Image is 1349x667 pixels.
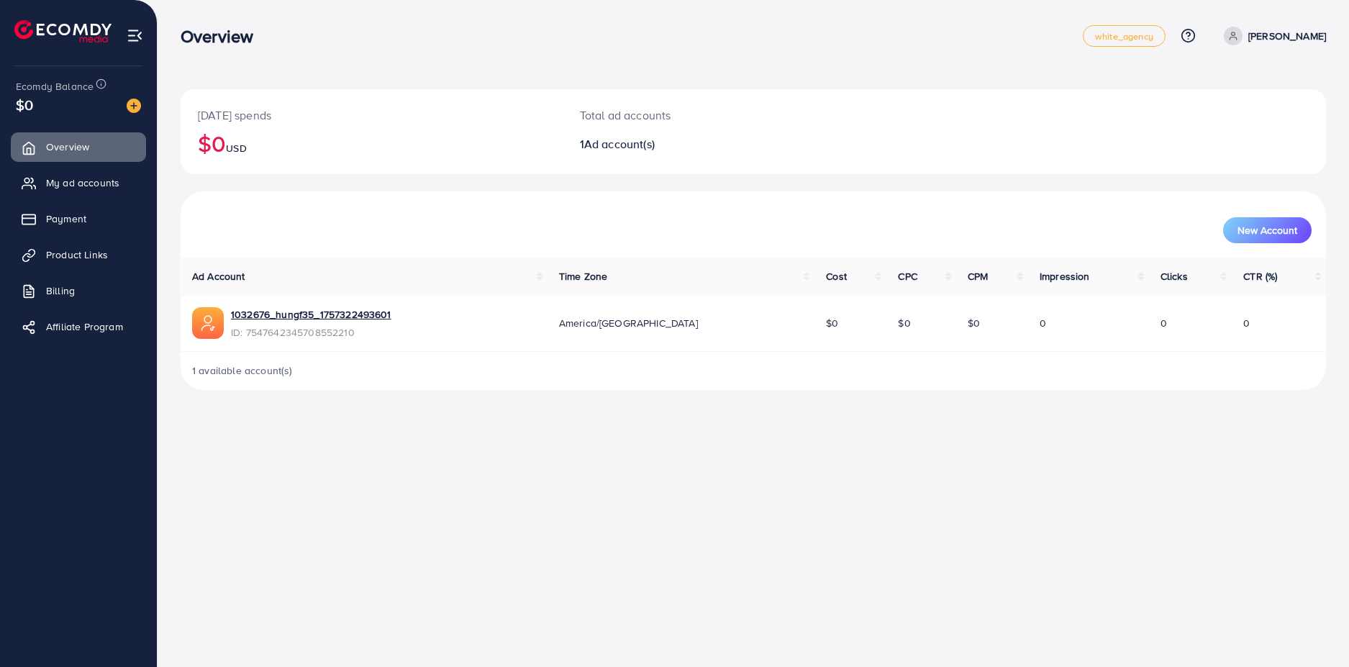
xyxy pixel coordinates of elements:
[1218,27,1326,45] a: [PERSON_NAME]
[198,130,545,157] h2: $0
[968,316,980,330] span: $0
[127,99,141,113] img: image
[968,269,988,283] span: CPM
[226,141,246,155] span: USD
[11,240,146,269] a: Product Links
[14,20,112,42] img: logo
[1237,225,1297,235] span: New Account
[11,276,146,305] a: Billing
[1248,27,1326,45] p: [PERSON_NAME]
[16,79,94,94] span: Ecomdy Balance
[580,106,832,124] p: Total ad accounts
[1223,217,1312,243] button: New Account
[231,307,391,322] a: 1032676_hungf35_1757322493601
[1040,316,1046,330] span: 0
[231,325,391,340] span: ID: 7547642345708552210
[1160,269,1188,283] span: Clicks
[898,269,917,283] span: CPC
[826,316,838,330] span: $0
[1040,269,1090,283] span: Impression
[192,269,245,283] span: Ad Account
[1160,316,1167,330] span: 0
[181,26,265,47] h3: Overview
[898,316,910,330] span: $0
[1095,32,1153,41] span: white_agency
[559,269,607,283] span: Time Zone
[46,283,75,298] span: Billing
[16,94,33,115] span: $0
[559,316,698,330] span: America/[GEOGRAPHIC_DATA]
[826,269,847,283] span: Cost
[11,132,146,161] a: Overview
[11,204,146,233] a: Payment
[46,140,89,154] span: Overview
[1083,25,1166,47] a: white_agency
[192,307,224,339] img: ic-ads-acc.e4c84228.svg
[46,319,123,334] span: Affiliate Program
[127,27,143,44] img: menu
[11,168,146,197] a: My ad accounts
[46,248,108,262] span: Product Links
[46,212,86,226] span: Payment
[584,136,655,152] span: Ad account(s)
[11,312,146,341] a: Affiliate Program
[1243,269,1277,283] span: CTR (%)
[580,137,832,151] h2: 1
[198,106,545,124] p: [DATE] spends
[192,363,293,378] span: 1 available account(s)
[1243,316,1250,330] span: 0
[46,176,119,190] span: My ad accounts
